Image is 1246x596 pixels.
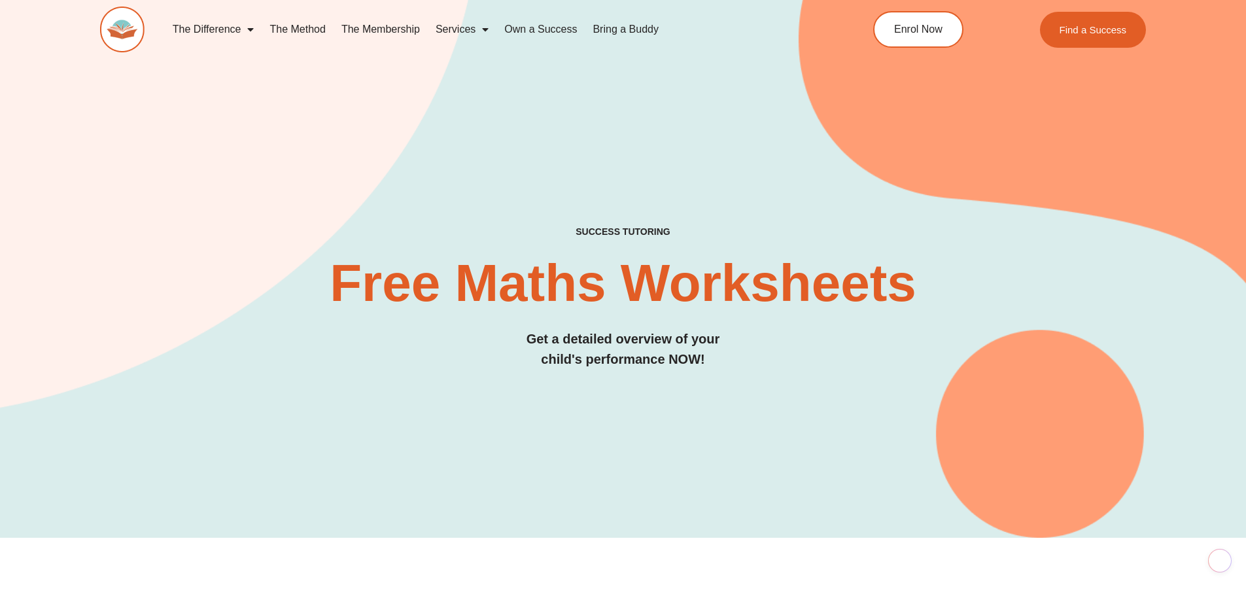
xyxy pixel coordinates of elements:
[100,257,1147,309] h2: Free Maths Worksheets​
[894,24,943,35] span: Enrol Now
[428,14,496,44] a: Services
[100,329,1147,370] h3: Get a detailed overview of your child's performance NOW!
[100,226,1147,237] h4: SUCCESS TUTORING​
[496,14,585,44] a: Own a Success
[262,14,333,44] a: The Method
[165,14,814,44] nav: Menu
[334,14,428,44] a: The Membership
[165,14,262,44] a: The Difference
[1060,25,1127,35] span: Find a Success
[585,14,666,44] a: Bring a Buddy
[1040,12,1147,48] a: Find a Success
[873,11,963,48] a: Enrol Now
